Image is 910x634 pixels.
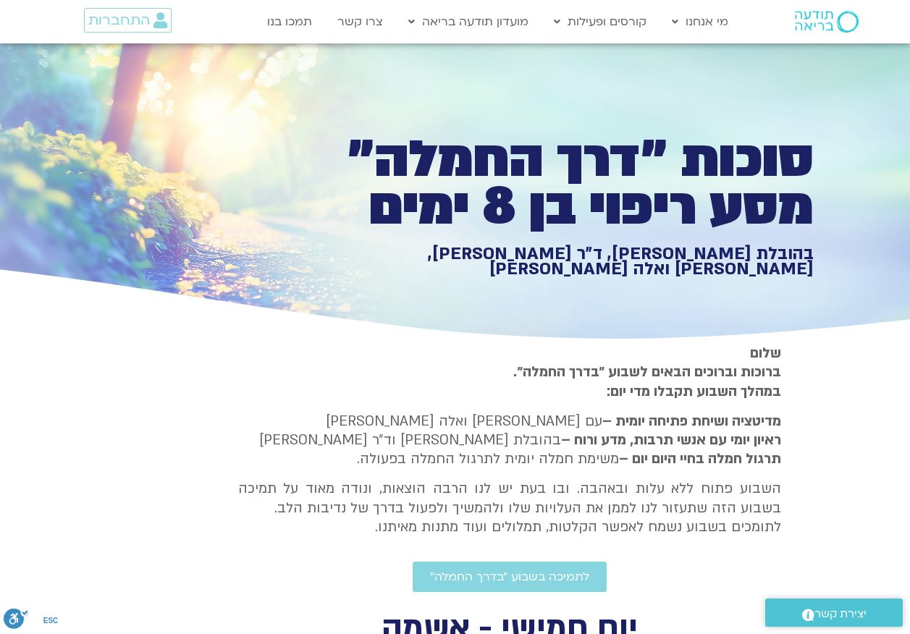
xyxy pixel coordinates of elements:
[312,136,814,231] h1: סוכות ״דרך החמלה״ מסע ריפוי בן 8 ימים
[401,8,536,35] a: מועדון תודעה בריאה
[430,570,589,583] span: לתמיכה בשבוע ״בדרך החמלה״
[513,363,781,400] strong: ברוכות וברוכים הבאים לשבוע ״בדרך החמלה״. במהלך השבוע תקבלו מדי יום:
[814,604,867,624] span: יצירת קשר
[765,599,903,627] a: יצירת קשר
[619,449,781,468] b: תרגול חמלה בחיי היום יום –
[750,344,781,363] strong: שלום
[88,12,150,28] span: התחברות
[665,8,736,35] a: מי אנחנו
[238,479,781,536] p: השבוע פתוח ללא עלות ובאהבה. ובו בעת יש לנו הרבה הוצאות, ונודה מאוד על תמיכה בשבוע הזה שתעזור לנו ...
[561,431,781,449] b: ראיון יומי עם אנשי תרבות, מדע ורוח –
[84,8,172,33] a: התחברות
[330,8,390,35] a: צרו קשר
[413,562,607,592] a: לתמיכה בשבוע ״בדרך החמלה״
[312,246,814,277] h1: בהובלת [PERSON_NAME], ד״ר [PERSON_NAME], [PERSON_NAME] ואלה [PERSON_NAME]
[602,412,781,431] strong: מדיטציה ושיחת פתיחה יומית –
[238,412,781,469] p: עם [PERSON_NAME] ואלה [PERSON_NAME] בהובלת [PERSON_NAME] וד״ר [PERSON_NAME] משימת חמלה יומית לתרג...
[547,8,654,35] a: קורסים ופעילות
[260,8,319,35] a: תמכו בנו
[795,11,859,33] img: תודעה בריאה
